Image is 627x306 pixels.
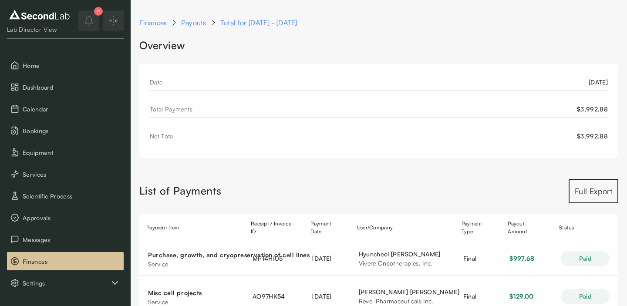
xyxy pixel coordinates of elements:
div: Purchase, growth, and cryopreservation of cell lines [148,250,235,259]
span: Final [463,293,477,300]
button: Calendar [7,100,124,118]
img: logo [7,8,72,22]
span: Settings [23,279,110,288]
div: 17 [94,7,103,16]
span: Final [463,255,477,262]
a: Finances [139,17,167,28]
div: $3,992.88 [577,131,608,141]
span: Dashboard [23,83,120,92]
span: Finances [23,257,120,266]
span: Services [23,170,120,179]
div: $3,992.88 [577,104,608,114]
div: Paid [561,289,610,304]
button: Bookings [7,121,124,140]
th: Payment Type [455,217,501,238]
th: Payment Date [303,217,350,238]
div: Lab Director View [7,25,72,34]
button: Full Export [569,179,618,203]
span: [DATE] [312,293,331,300]
button: Finances [7,252,124,270]
div: Paid [561,251,610,266]
span: Approvals [23,213,120,222]
th: Status [552,217,618,238]
button: Equipment [7,143,124,161]
span: Messages [23,235,120,244]
div: Total for Apr 1, 2025 - Jun 30, 2025 [220,17,297,28]
button: Scientific Process [7,187,124,205]
div: Revel Pharmaceuticals Inc. [359,296,446,306]
div: Settings sub items [7,274,124,292]
div: Total Payments [150,104,192,114]
span: Equipment [23,148,120,157]
div: [DATE] [589,77,608,87]
div: service [148,259,235,269]
span: Bookings [23,126,120,135]
div: Hyuncheol [PERSON_NAME] [359,249,446,259]
th: User/Company [350,217,455,238]
a: Payouts [181,17,206,28]
button: Approvals [7,208,124,227]
button: Settings [7,274,124,292]
span: Home [23,61,120,70]
h4: List of Payments [139,184,222,198]
span: MP14HI05 [253,255,283,262]
button: Services [7,165,124,183]
div: Vivere Oncotherapies, Inc. [359,259,446,268]
div: [PERSON_NAME] [PERSON_NAME] [359,287,446,296]
th: Payment Item [139,217,244,238]
button: Dashboard [7,78,124,96]
span: Scientific Process [23,192,120,201]
div: Misc cell projects [148,288,235,297]
button: Messages [7,230,124,249]
th: Payout Amount [501,217,552,238]
span: $129.00 [509,293,533,300]
span: AO97HK54 [253,293,285,300]
div: Net Total [150,131,175,141]
div: Date [150,77,162,87]
button: notifications [78,10,99,31]
button: Home [7,56,124,74]
span: [DATE] [312,255,331,262]
span: Calendar [23,104,120,114]
th: Receipt / Invoice ID [244,217,303,238]
h4: Overview [139,38,618,53]
span: $997.68 [509,255,534,262]
button: Expand/Collapse sidebar [103,10,124,31]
